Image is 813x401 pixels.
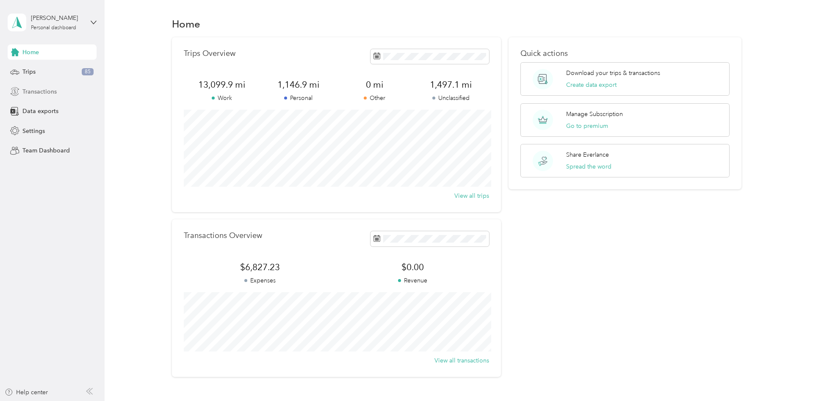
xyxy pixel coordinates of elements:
[184,276,337,285] p: Expenses
[260,79,336,91] span: 1,146.9 mi
[184,94,260,102] p: Work
[22,146,70,155] span: Team Dashboard
[566,110,623,119] p: Manage Subscription
[566,122,608,130] button: Go to premium
[566,162,611,171] button: Spread the word
[566,80,617,89] button: Create data export
[260,94,336,102] p: Personal
[184,261,337,273] span: $6,827.23
[336,261,489,273] span: $0.00
[22,107,58,116] span: Data exports
[336,276,489,285] p: Revenue
[520,49,730,58] p: Quick actions
[184,49,235,58] p: Trips Overview
[184,79,260,91] span: 13,099.9 mi
[434,356,489,365] button: View all transactions
[82,68,94,76] span: 85
[22,67,36,76] span: Trips
[22,48,39,57] span: Home
[172,19,200,28] h1: Home
[766,354,813,401] iframe: Everlance-gr Chat Button Frame
[184,231,262,240] p: Transactions Overview
[336,94,412,102] p: Other
[31,25,76,30] div: Personal dashboard
[413,79,489,91] span: 1,497.1 mi
[31,14,84,22] div: [PERSON_NAME]
[566,69,660,77] p: Download your trips & transactions
[413,94,489,102] p: Unclassified
[5,388,48,397] button: Help center
[454,191,489,200] button: View all trips
[22,87,57,96] span: Transactions
[566,150,609,159] p: Share Everlance
[336,79,412,91] span: 0 mi
[22,127,45,136] span: Settings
